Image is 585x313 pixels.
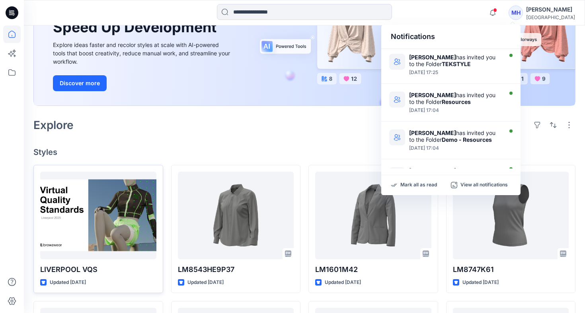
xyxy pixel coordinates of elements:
[442,98,471,105] strong: Resources
[40,264,156,275] p: LIVERPOOL VQS
[178,172,294,259] a: LM8543HE9P37
[187,278,224,287] p: Updated [DATE]
[526,5,575,14] div: [PERSON_NAME]
[381,25,521,49] div: Notifications
[53,75,232,91] a: Discover more
[409,129,456,136] strong: [PERSON_NAME]
[33,147,575,157] h4: Styles
[442,136,492,143] strong: Demo - Resources
[400,182,437,189] p: Mark all as read
[178,264,294,275] p: LM8543HE9P37
[409,92,456,98] strong: [PERSON_NAME]
[389,167,405,183] img: Demo - Blocks
[409,54,456,61] strong: [PERSON_NAME]
[442,61,471,67] strong: TEKSTYLE
[389,92,405,108] img: Resources
[50,278,86,287] p: Updated [DATE]
[53,41,232,66] div: Explore ideas faster and recolor styles at scale with AI-powered tools that boost creativity, red...
[409,92,501,105] div: has invited you to the Folder
[325,278,361,287] p: Updated [DATE]
[453,264,569,275] p: LM8747K61
[409,145,501,151] div: Thursday, July 17, 2025 17:04
[315,264,431,275] p: LM1601M42
[315,172,431,259] a: LM1601M42
[526,14,575,20] div: [GEOGRAPHIC_DATA]
[409,167,501,181] div: has invited you to the Folder
[409,108,501,113] div: Thursday, July 17, 2025 17:04
[460,182,508,189] p: View all notifications
[389,129,405,145] img: Demo - Resources
[409,70,501,75] div: Thursday, August 21, 2025 17:25
[33,119,74,131] h2: Explore
[462,278,499,287] p: Updated [DATE]
[53,75,107,91] button: Discover more
[40,172,156,259] a: LIVERPOOL VQS
[409,129,501,143] div: has invited you to the Folder
[453,172,569,259] a: LM8747K61
[389,54,405,70] img: TEKSTYLE
[509,6,523,20] div: MH
[409,54,501,67] div: has invited you to the Folder
[409,167,456,174] strong: [PERSON_NAME]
